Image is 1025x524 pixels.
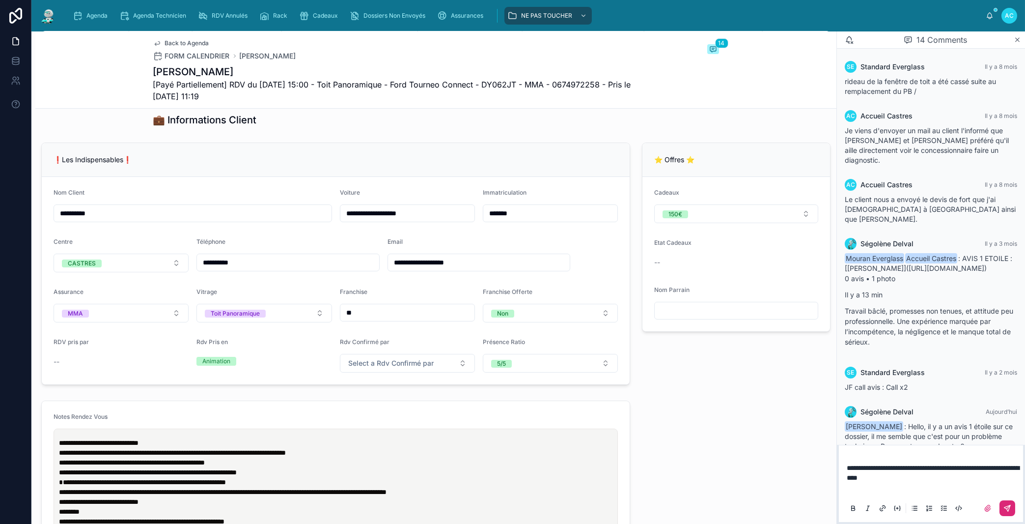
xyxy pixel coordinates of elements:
span: Franchise Offerte [483,288,532,295]
span: Back to Agenda [165,39,209,47]
a: Assurances [434,7,490,25]
span: Centre [54,238,73,245]
span: Vitrage [196,288,217,295]
span: Rdv Pris en [196,338,228,346]
span: Dossiers Non Envoyés [363,12,425,20]
span: Accueil Castres [860,111,913,121]
div: 5/5 [497,360,506,368]
a: Back to Agenda [153,39,209,47]
button: Select Button [654,204,818,223]
span: Il y a 3 mois [985,240,1017,247]
span: RDV pris par [54,338,89,346]
span: Nom Parrain [654,286,690,293]
span: Aujourd’hui [986,408,1017,415]
a: [PERSON_NAME] [240,51,296,61]
a: Dossiers Non Envoyés [347,7,432,25]
button: Select Button [340,354,475,373]
div: Toit Panoramique [211,310,260,318]
div: MMA [68,310,83,318]
span: Nom Client [54,189,84,196]
span: Il y a 8 mois [985,63,1017,70]
div: scrollable content [65,5,986,27]
span: Email [388,238,403,245]
button: Select Button [54,254,189,272]
span: [PERSON_NAME] [845,421,903,432]
span: Mouran Everglass [845,253,904,263]
span: 14 Comments [916,34,967,46]
span: RDV Annulés [212,12,248,20]
span: Standard Everglass [860,62,925,72]
span: -- [54,357,59,367]
a: Cadeaux [296,7,345,25]
span: SE [847,369,855,377]
span: ❗Les Indispensables❗ [54,155,132,164]
span: JF call avis : Call x2 [845,383,908,391]
p: 0 avis • 1 photo [845,273,1017,284]
span: Franchise [340,288,367,295]
button: Select Button [54,304,189,322]
a: Agenda Technicien [116,7,193,25]
span: AC [846,181,855,189]
span: ⭐ Offres ⭐ [654,155,694,164]
span: Il y a 8 mois [985,112,1017,119]
button: Select Button [483,304,618,322]
div: : AVIS 1 ETOILE : [[PERSON_NAME]]([URL][DOMAIN_NAME]) [845,254,1017,347]
p: Travail bâclé, promesses non tenues, et attitude peu professionnelle. Une expérience marquée par ... [845,306,1017,347]
span: Présence Ratio [483,338,525,346]
span: : Hello, il y a un avis 1 étoile sur ce dossier, il me semble que c'est pour un problème techniqu... [845,422,1013,460]
span: Accueil Castres [860,180,913,190]
a: Agenda [70,7,114,25]
span: Il y a 2 mois [985,369,1017,376]
div: CASTRES [68,260,96,267]
span: AC [1005,12,1014,20]
div: Non [497,310,508,318]
button: Select Button [196,304,332,322]
span: Cadeaux [313,12,338,20]
span: Assurances [451,12,483,20]
a: Rack [256,7,294,25]
span: Standard Everglass [860,368,925,378]
p: Il y a 13 min [845,290,1017,300]
span: Agenda Technicien [133,12,186,20]
span: SE [847,63,855,71]
span: Select a Rdv Confirmé par [348,358,434,368]
span: Voiture [340,189,360,196]
span: Ségolène Delval [860,407,914,417]
span: NE PAS TOUCHER [521,12,572,20]
div: Animation [202,357,230,366]
span: -- [654,258,660,267]
span: Immatriculation [483,189,526,196]
span: Je viens d'envoyer un mail au client l'informé que [PERSON_NAME] et [PERSON_NAME] préféré qu'il a... [845,126,1009,164]
img: App logo [39,8,57,24]
button: Select Button [483,354,618,373]
span: Agenda [86,12,108,20]
a: RDV Annulés [195,7,254,25]
span: rideau de la fenêtre de toit a été cassé suite au remplacement du PB / [845,77,996,95]
span: Ségolène Delval [860,239,914,249]
a: FORM CALENDRIER [153,51,230,61]
span: Rack [273,12,287,20]
h1: 💼 Informations Client [153,113,257,127]
span: Etat Cadeaux [654,239,692,246]
span: Accueil Castres [905,253,957,263]
span: Rdv Confirmé par [340,338,389,346]
span: Téléphone [196,238,225,245]
span: [Payé Partiellement] RDV du [DATE] 15:00 - Toit Panoramique - Ford Tourneo Connect - DY062JT - MM... [153,79,645,102]
span: 14 [715,38,728,48]
div: 150€ [668,210,682,218]
span: AC [846,112,855,120]
span: Notes Rendez Vous [54,413,108,420]
span: Assurance [54,288,83,295]
span: Le client nous a envoyé le devis de fort que j'ai [DEMOGRAPHIC_DATA] à [GEOGRAPHIC_DATA] ainsi qu... [845,195,1016,223]
h1: [PERSON_NAME] [153,65,645,79]
button: 14 [707,44,719,56]
span: Il y a 8 mois [985,181,1017,188]
a: NE PAS TOUCHER [504,7,592,25]
span: Cadeaux [654,189,679,196]
span: FORM CALENDRIER [165,51,230,61]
